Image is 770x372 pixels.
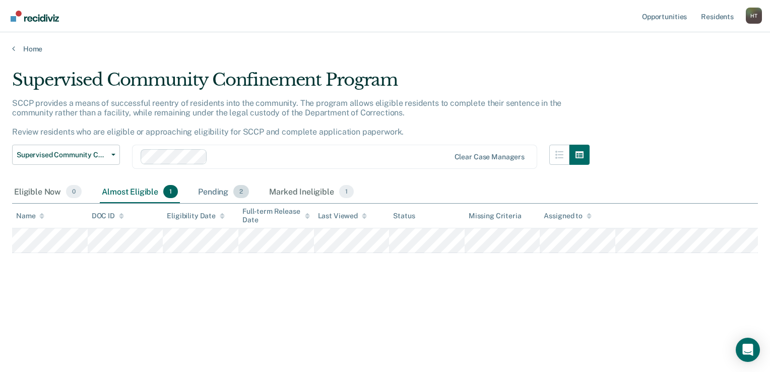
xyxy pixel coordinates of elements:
div: Name [16,212,44,220]
div: Almost Eligible1 [100,181,180,203]
span: 0 [66,185,82,198]
div: DOC ID [92,212,124,220]
span: 2 [233,185,249,198]
div: Assigned to [544,212,591,220]
span: 1 [163,185,178,198]
p: SCCP provides a means of successful reentry of residents into the community. The program allows e... [12,98,561,137]
div: Last Viewed [318,212,367,220]
div: Eligible Now0 [12,181,84,203]
div: Pending2 [196,181,251,203]
button: Profile dropdown button [746,8,762,24]
div: Clear case managers [455,153,525,161]
div: Eligibility Date [167,212,225,220]
div: H T [746,8,762,24]
div: Status [393,212,415,220]
div: Full-term Release Date [242,207,310,224]
img: Recidiviz [11,11,59,22]
div: Open Intercom Messenger [736,338,760,362]
span: 1 [339,185,354,198]
div: Supervised Community Confinement Program [12,70,590,98]
a: Home [12,44,758,53]
div: Missing Criteria [469,212,522,220]
button: Supervised Community Confinement Program [12,145,120,165]
div: Marked Ineligible1 [267,181,356,203]
span: Supervised Community Confinement Program [17,151,107,159]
